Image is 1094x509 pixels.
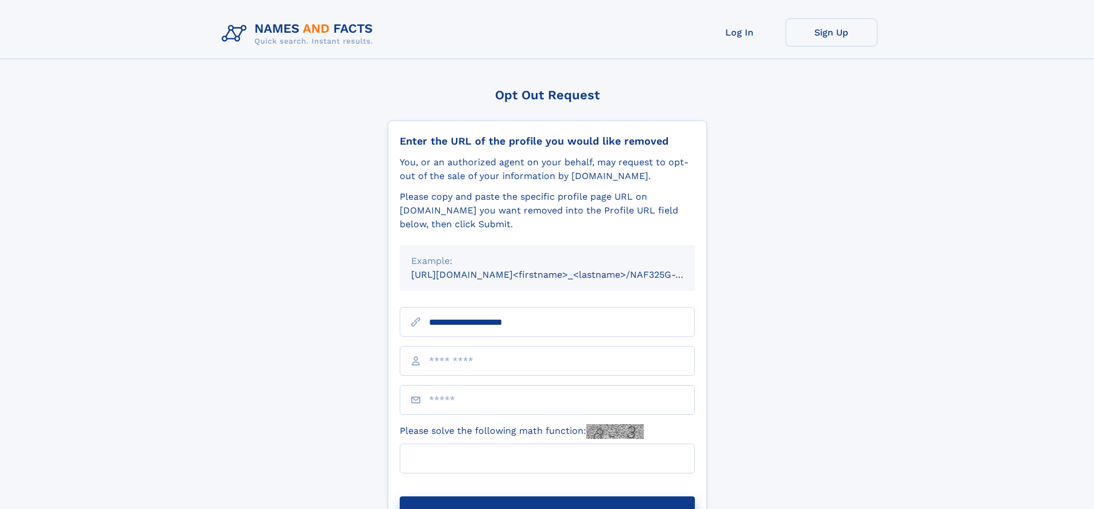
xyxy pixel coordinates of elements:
small: [URL][DOMAIN_NAME]<firstname>_<lastname>/NAF325G-xxxxxxxx [411,269,717,280]
div: Example: [411,254,683,268]
label: Please solve the following math function: [400,424,644,439]
div: Enter the URL of the profile you would like removed [400,135,695,147]
div: You, or an authorized agent on your behalf, may request to opt-out of the sale of your informatio... [400,156,695,183]
a: Log In [694,18,786,46]
img: Logo Names and Facts [217,18,382,49]
div: Opt Out Request [388,88,707,102]
a: Sign Up [786,18,877,46]
div: Please copy and paste the specific profile page URL on [DOMAIN_NAME] you want removed into the Pr... [400,190,695,231]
